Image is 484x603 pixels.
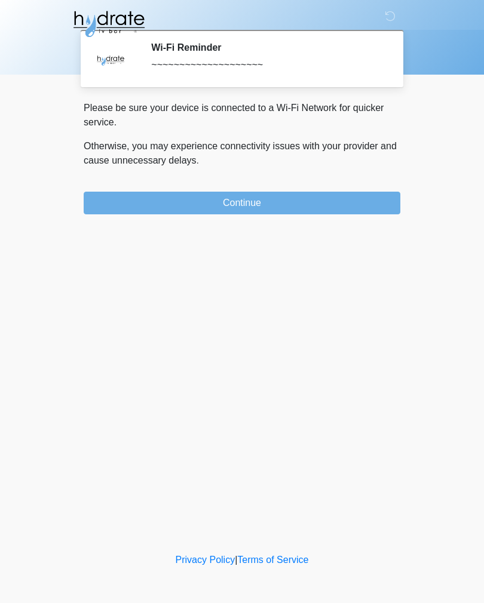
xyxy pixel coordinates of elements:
[84,192,400,214] button: Continue
[84,139,400,168] p: Otherwise, you may experience connectivity issues with your provider and cause unnecessary delays
[151,58,382,72] div: ~~~~~~~~~~~~~~~~~~~~
[93,42,128,78] img: Agent Avatar
[84,101,400,130] p: Please be sure your device is connected to a Wi-Fi Network for quicker service.
[176,555,235,565] a: Privacy Policy
[197,155,199,165] span: .
[235,555,237,565] a: |
[72,9,146,39] img: Hydrate IV Bar - Fort Collins Logo
[237,555,308,565] a: Terms of Service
